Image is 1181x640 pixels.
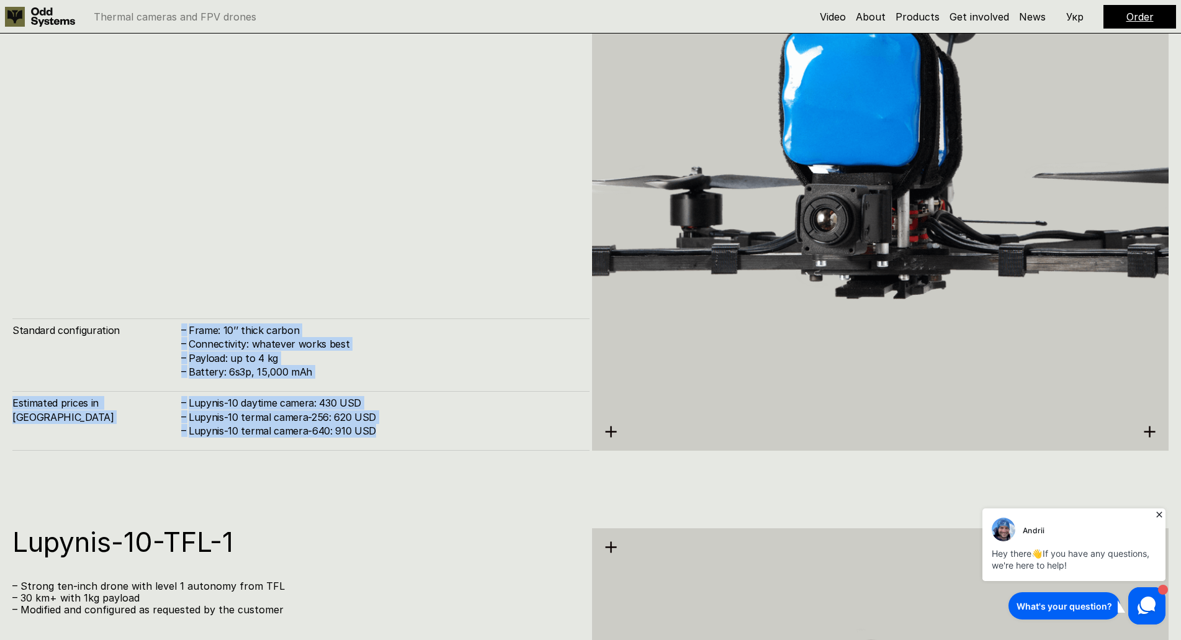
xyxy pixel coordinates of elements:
[856,11,886,23] a: About
[181,350,186,364] h4: –
[189,323,577,337] h4: Frame: 10’’ thick carbon
[1126,11,1154,23] a: Order
[181,364,186,378] h4: –
[189,396,577,410] h4: Lupynis-10 daytime camera: 430 USD
[189,365,577,379] h4: Battery: 6s3p, 15,000 mAh
[12,323,180,337] h4: Standard configuration
[181,423,186,437] h4: –
[896,11,940,23] a: Products
[979,505,1169,628] iframe: HelpCrunch
[820,11,846,23] a: Video
[181,395,186,409] h4: –
[12,592,577,604] p: – 30 km+ with 1kg payload
[94,12,256,22] p: Thermal cameras and FPV drones
[12,604,577,616] p: – Modified and configured as requested by the customer
[950,11,1009,23] a: Get involved
[12,580,577,592] p: – Strong ten-inch drone with level 1 autonomy from TFL
[12,396,180,424] h4: Estimated prices in [GEOGRAPHIC_DATA]
[181,410,186,423] h4: –
[189,351,577,365] h4: Payload: up to 4 kg
[1019,11,1046,23] a: News
[189,424,577,438] h4: Lupynis-10 termal camera-640: 910 USD
[189,410,577,424] h4: Lupynis-10 termal camera-256: 620 USD
[181,336,186,350] h4: –
[12,528,577,556] h1: Lupynis-10-TFL-1
[181,323,186,336] h4: –
[189,337,577,351] h4: Connectivity: whatever works best
[1066,12,1084,22] p: Укр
